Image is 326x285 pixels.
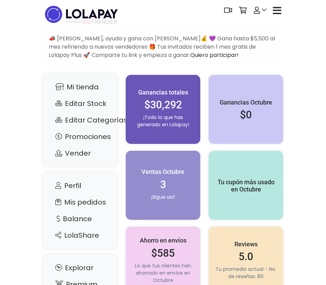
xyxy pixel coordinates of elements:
h2: $0 [215,109,276,121]
h5: Tu cupón más usado en Octubre [215,178,276,193]
h5: Ventas Octubre [133,168,193,176]
h5: Ahorro en envíos [133,237,193,244]
h5: Ganancias totales [133,89,193,96]
h2: $585 [133,247,193,259]
h5: Reviews [215,240,276,248]
p: Tu promedio actual - No. de reseñas: 80 [215,266,276,280]
h2: 3 [133,178,193,191]
span: POWERED BY [66,20,82,24]
p: Lo que tus clientes han ahorrado en envíos en Octubre [133,262,193,284]
a: Editar Stock [50,97,111,110]
a: Vender [50,147,111,160]
a: LolaShare [50,229,111,242]
a: Quiero participar! [190,51,239,59]
a: Editar Categorías [50,114,111,127]
img: logo [43,3,120,25]
p: ¡Todo lo que has generado en Lolapay! [133,114,193,128]
a: Promociones [50,130,111,143]
a: Balance [50,212,111,225]
p: ¡Sigue así! [133,194,193,201]
span: TRENDIER [66,19,117,25]
span: 📣 [PERSON_NAME], ayuda y gana con [PERSON_NAME]💰 💜 Gana hasta $5,500 al mes refiriendo a nuevos v... [49,35,275,59]
h2: $30,292 [133,99,193,111]
span: GO [82,18,91,26]
a: Perfil [50,179,111,192]
a: Mis pedidos [50,196,111,209]
a: Mi tienda [50,80,111,94]
h5: Ganancias Octubre [215,99,276,106]
h2: 5.0 [215,250,276,263]
a: Explorar [50,261,111,274]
